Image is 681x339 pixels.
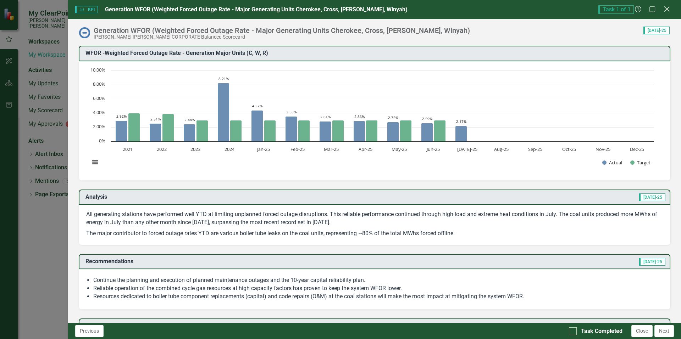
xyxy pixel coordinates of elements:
[128,113,140,141] path: 2021, 4. Target.
[86,67,663,173] div: Chart. Highcharts interactive chart.
[93,276,663,284] li: Continue the planning and execution of planned maintenance outages and the 10-year capital reliab...
[528,146,542,152] text: Sep-25
[252,103,262,108] text: 4.37%
[324,146,339,152] text: Mar-25
[86,210,663,228] p: All generating stations have performed well YTD at limiting unplanned forced outage disruptions. ...
[218,83,229,141] path: 2024, 8.21. Actual.
[286,116,297,141] path: Feb-25, 3.53. Actual.
[123,146,133,152] text: 2021
[598,5,634,14] span: Task 1 of 1
[354,121,365,141] path: Apr-25, 2.86. Actual.
[75,325,104,337] button: Previous
[184,124,195,141] path: 2023, 2.44. Actual.
[400,120,412,141] path: May-25, 3. Target.
[86,67,658,173] svg: Interactive chart
[639,193,665,201] span: [DATE]-25
[388,115,398,120] text: 2.75%
[86,228,663,238] p: The major contributor to forced outage rates YTD are various boiler tube leaks on the coal units,...
[90,67,105,73] text: 10.00%
[387,122,399,141] path: May-25, 2.75. Actual.
[85,194,344,200] h3: Analysis
[218,76,229,81] text: 8.21%
[190,146,200,152] text: 2023
[85,258,457,265] h3: Recommendations
[150,123,161,141] path: 2022, 2.51. Actual.
[298,120,310,141] path: Feb-25, 3. Target.
[421,123,433,141] path: Jun-25, 2.59. Actual.
[256,146,270,152] text: Jan-25
[366,120,378,141] path: Apr-25, 3. Target.
[426,146,440,152] text: Jun-25
[93,95,105,101] text: 6.00%
[494,146,509,152] text: Aug-25
[286,109,297,114] text: 3.53%
[75,6,98,13] span: KPI
[631,325,653,337] button: Close
[290,146,305,152] text: Feb-25
[630,159,651,166] button: Show Target
[422,116,432,121] text: 2.59%
[639,258,665,266] span: [DATE]-25
[354,114,365,119] text: 2.86%
[93,81,105,87] text: 8.00%
[359,146,372,152] text: Apr-25
[251,110,263,141] path: Jan-25, 4.37. Actual.
[225,146,235,152] text: 2024
[93,293,663,301] li: Resources dedicated to boiler tube component replacements (capital) and code repairs (O&M) at the...
[602,159,622,166] button: Show Actual
[457,146,477,152] text: [DATE]-25
[456,119,466,124] text: 2.17%
[85,50,666,56] h3: WFOR -Weighted Forced Outage Rate - Generation Major Units (C, W, R)
[157,146,167,152] text: 2022
[150,117,161,122] text: 2.51%
[116,120,127,141] path: 2021, 2.92. Actual.
[79,27,90,38] img: No Information
[320,121,331,141] path: Mar-25, 2.81. Actual.
[93,109,105,115] text: 4.00%
[105,6,408,13] span: Generation WFOR (Weighted Forced Outage Rate - Major Generating Units Cherokee, Cross, [PERSON_NA...
[562,146,576,152] text: Oct-25
[332,120,344,141] path: Mar-25, 3. Target.
[654,325,674,337] button: Next
[320,114,331,119] text: 2.81%
[94,34,470,40] div: [PERSON_NAME] [PERSON_NAME] CORPORATE Balanced Scorecard
[264,120,276,141] path: Jan-25, 3. Target.
[596,146,610,152] text: Nov-25
[643,27,670,34] span: [DATE]-25
[162,114,174,141] path: 2022, 3.9. Target.
[116,114,127,119] text: 2.92%
[196,120,208,141] path: 2023, 3. Target.
[99,137,105,144] text: 0%
[581,327,622,335] div: Task Completed
[434,120,446,141] path: Jun-25, 3. Target.
[85,323,666,329] h3: Description
[90,157,100,167] button: View chart menu, Chart
[455,126,467,141] path: Jul-25, 2.17. Actual.
[93,284,663,293] li: Reliable operation of the combined cycle gas resources at high capacity factors has proven to kee...
[93,123,105,130] text: 2.00%
[392,146,407,152] text: May-25
[184,117,195,122] text: 2.44%
[630,146,644,152] text: Dec-25
[94,27,470,34] div: Generation WFOR (Weighted Forced Outage Rate - Major Generating Units Cherokee, Cross, [PERSON_NA...
[230,120,242,141] path: 2024, 3. Target.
